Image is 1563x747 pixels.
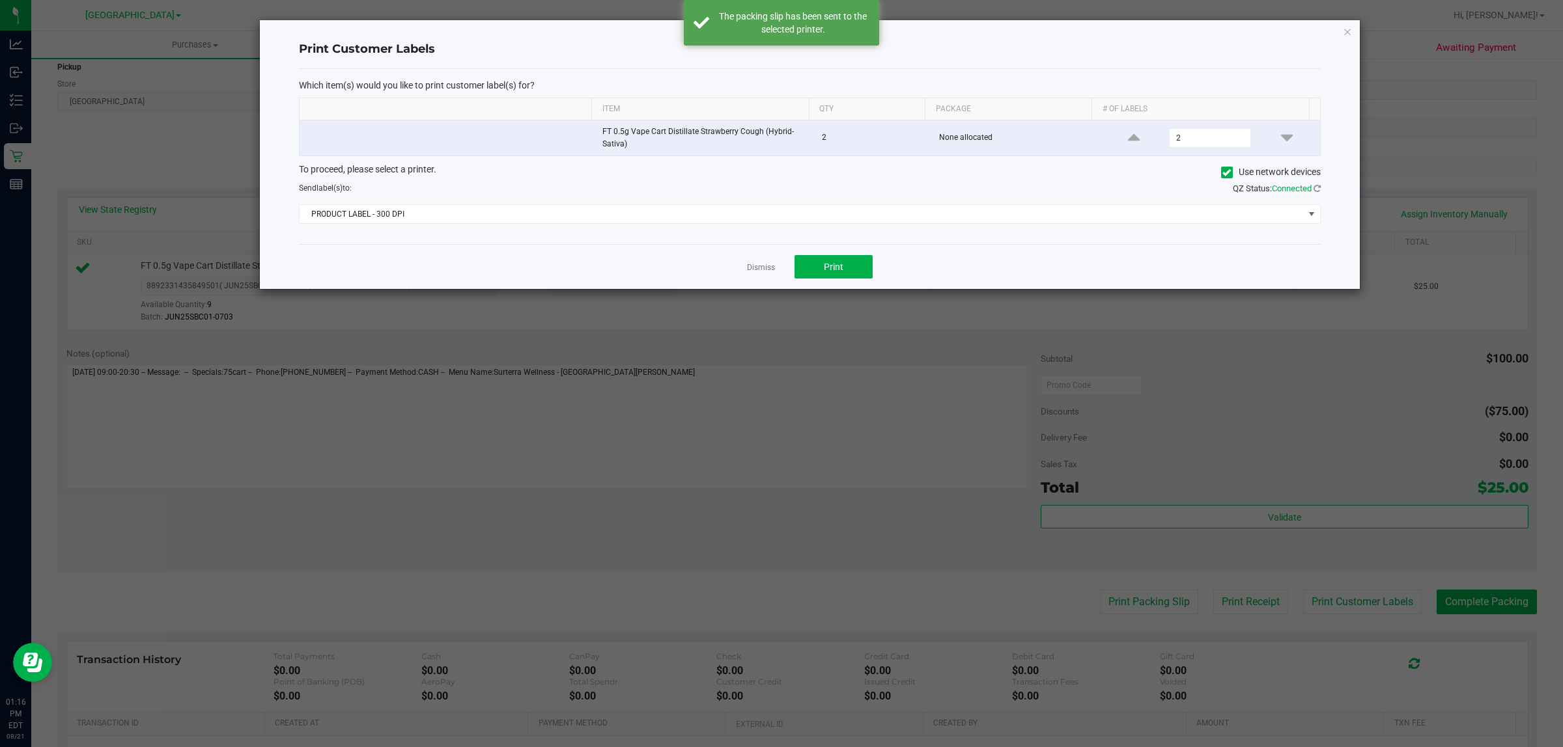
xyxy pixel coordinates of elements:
span: Print [824,262,843,272]
span: Send to: [299,183,352,193]
td: None allocated [931,120,1100,156]
span: QZ Status: [1233,183,1321,193]
span: PRODUCT LABEL - 300 DPI [300,205,1304,223]
td: FT 0.5g Vape Cart Distillate Strawberry Cough (Hybrid-Sativa) [595,120,814,156]
h4: Print Customer Labels [299,41,1321,58]
div: The packing slip has been sent to the selected printer. [716,10,869,36]
div: To proceed, please select a printer. [289,163,1331,182]
th: Package [925,98,1091,120]
th: Item [591,98,809,120]
a: Dismiss [747,262,775,273]
button: Print [795,255,873,278]
p: Which item(s) would you like to print customer label(s) for? [299,79,1321,91]
th: Qty [809,98,925,120]
span: Connected [1272,183,1312,193]
label: Use network devices [1221,165,1321,179]
th: # of labels [1091,98,1309,120]
iframe: Resource center [13,643,52,682]
span: label(s) [317,183,343,193]
td: 2 [814,120,932,156]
